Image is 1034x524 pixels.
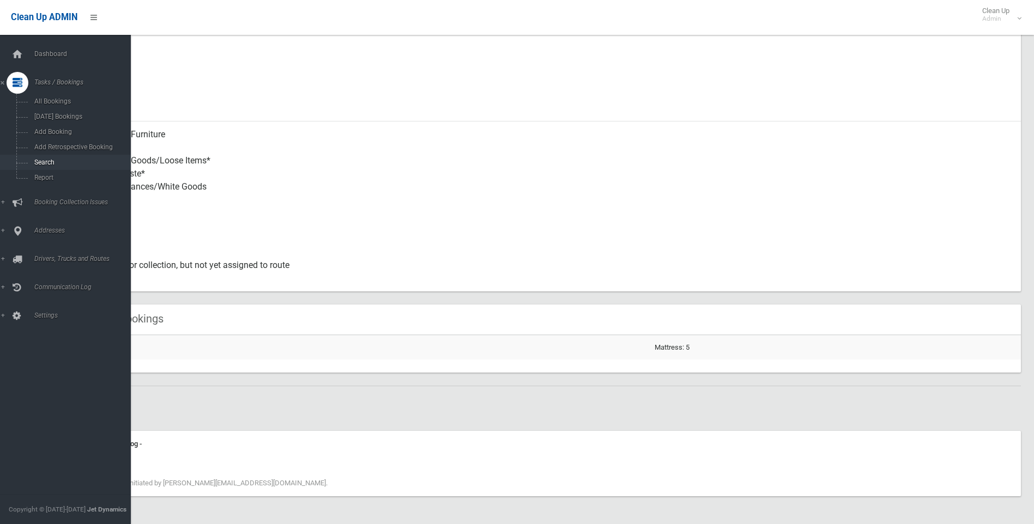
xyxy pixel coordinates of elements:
[982,15,1009,23] small: Admin
[650,335,1021,360] td: Mattress: 5
[87,233,1012,246] small: Oversized
[87,43,1012,82] div: None given
[9,505,86,513] span: Copyright © [DATE]-[DATE]
[48,399,1021,413] h2: History
[31,98,130,105] span: All Bookings
[87,193,1012,206] small: Items
[31,128,130,136] span: Add Booking
[87,82,1012,121] div: None given
[977,7,1020,23] span: Clean Up
[31,255,139,263] span: Drivers, Trucks and Routes
[31,50,139,58] span: Dashboard
[31,143,130,151] span: Add Retrospective Booking
[87,213,1012,252] div: Yes
[76,479,328,487] span: Booking created initiated by [PERSON_NAME][EMAIL_ADDRESS][DOMAIN_NAME].
[76,450,1014,464] div: [DATE] 10:12 am
[31,283,139,291] span: Communication Log
[87,102,1012,115] small: Email
[31,198,139,206] span: Booking Collection Issues
[31,159,130,166] span: Search
[11,12,77,22] span: Clean Up ADMIN
[31,312,139,319] span: Settings
[87,121,1012,213] div: Household Furniture Electronics Household Goods/Loose Items* Garden Waste* Metal Appliances/White...
[31,174,130,181] span: Report
[31,113,130,120] span: [DATE] Bookings
[76,437,1014,450] div: Communication Log -
[87,272,1012,285] small: Status
[87,63,1012,76] small: Landline
[31,227,139,234] span: Addresses
[31,78,139,86] span: Tasks / Bookings
[87,252,1012,291] div: Approved for collection, but not yet assigned to route
[87,505,126,513] strong: Jet Dynamics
